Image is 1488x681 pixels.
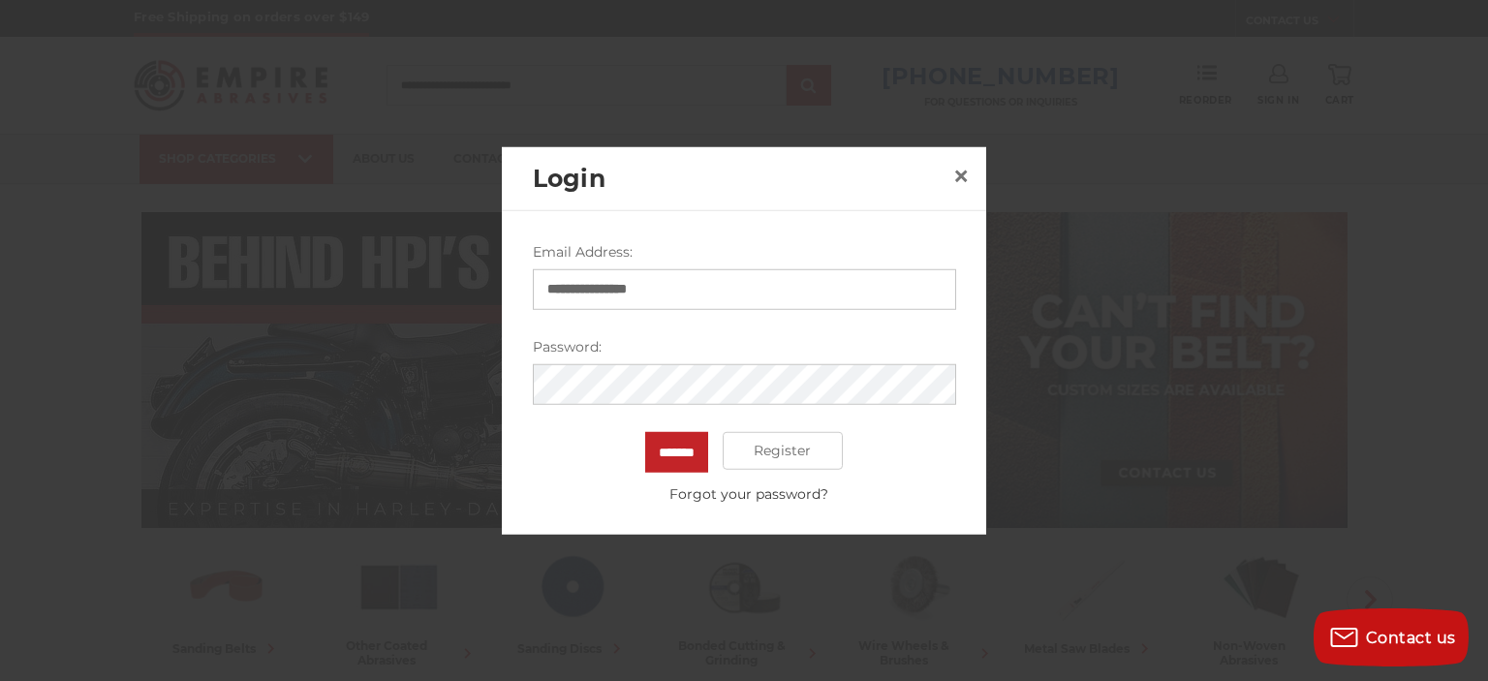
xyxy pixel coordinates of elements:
[1366,629,1456,647] span: Contact us
[533,241,956,262] label: Email Address:
[542,483,955,504] a: Forgot your password?
[952,157,970,195] span: ×
[533,160,945,197] h2: Login
[1314,608,1469,666] button: Contact us
[945,161,976,192] a: Close
[723,431,844,470] a: Register
[533,336,956,356] label: Password:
